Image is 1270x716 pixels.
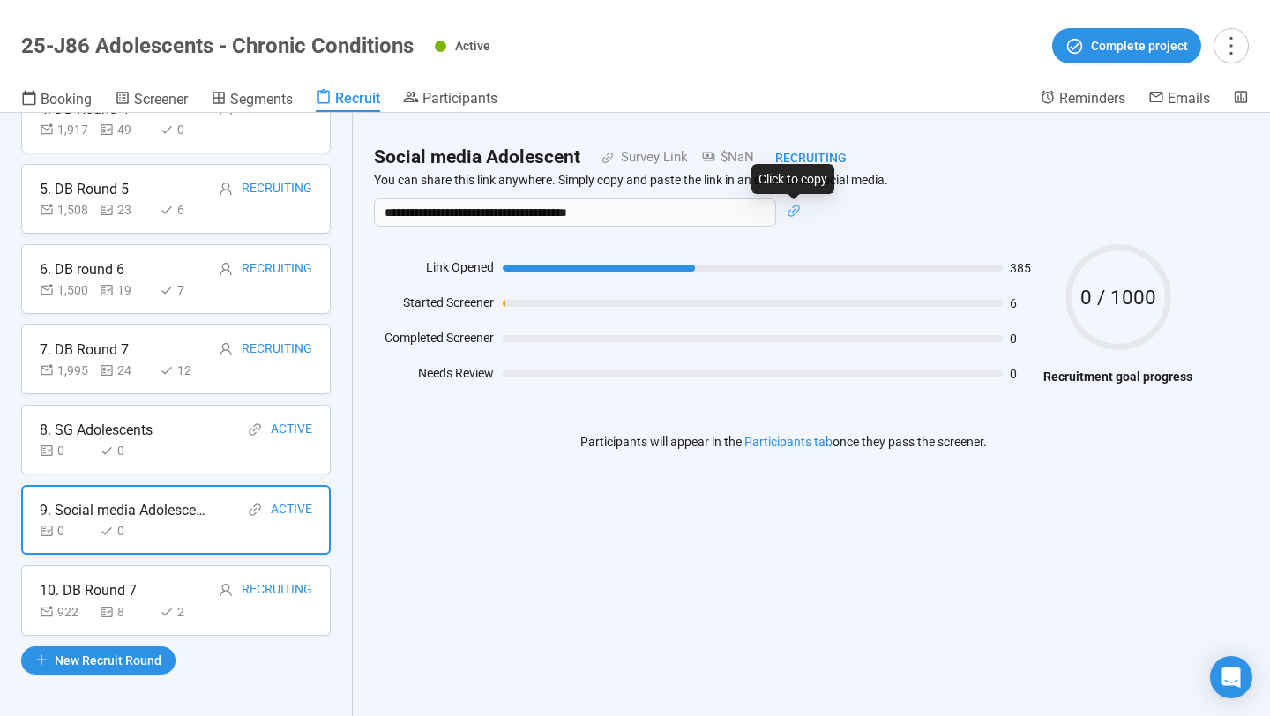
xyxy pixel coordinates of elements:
span: link [248,422,262,436]
span: Complete project [1091,36,1188,56]
div: 7. DB Round 7 [40,339,129,361]
span: plus [35,653,48,666]
span: more [1219,34,1243,57]
span: link [787,204,801,218]
div: 10. DB Round 7 [40,579,137,601]
a: Booking [21,89,92,112]
a: Participants [403,89,497,110]
a: Screener [115,89,188,112]
div: 0 [100,441,153,460]
span: Reminders [1059,90,1125,107]
span: 385 [1010,262,1035,274]
a: Participants tab [744,435,833,449]
div: 9. Social media Adolescent [40,499,207,521]
span: Booking [41,91,92,108]
div: Completed Screener [374,328,494,354]
span: 0 [1010,332,1035,345]
div: 2 [160,602,213,622]
p: Participants will appear in the once they pass the screener. [580,432,987,451]
div: Recruiting [242,258,312,280]
div: $NaN [688,147,754,168]
a: Reminders [1040,89,1125,110]
button: plusNew Recruit Round [21,646,176,675]
div: 7 [160,280,213,300]
div: Recruiting [242,339,312,361]
div: Recruiting [242,178,312,200]
div: 8 [100,602,153,622]
span: link [248,503,262,517]
div: 1,508 [40,200,93,220]
span: Active [455,39,490,53]
div: Active [271,419,312,441]
span: Segments [230,91,293,108]
div: Open Intercom Messenger [1210,656,1252,698]
div: 6 [160,200,213,220]
div: Needs Review [374,363,494,390]
div: Started Screener [374,293,494,319]
span: New Recruit Round [55,651,161,670]
span: 0 [1010,368,1035,380]
span: Screener [134,91,188,108]
span: link [580,152,614,164]
div: Click to copy [751,164,834,194]
span: user [219,182,233,196]
span: user [219,583,233,597]
div: 6. DB round 6 [40,258,124,280]
div: 1,995 [40,361,93,380]
a: Recruit [316,89,380,112]
div: 0 [160,120,213,139]
div: Active [271,499,312,521]
span: 0 / 1000 [1065,287,1171,308]
span: user [219,342,233,356]
button: Complete project [1052,28,1201,63]
span: Recruit [335,90,380,107]
button: more [1214,28,1249,63]
div: Survey Link [614,147,688,168]
h4: Recruitment goal progress [1043,367,1192,386]
div: 5. DB Round 5 [40,178,129,200]
h1: 25-J86 Adolescents - Chronic Conditions [21,34,414,58]
a: Emails [1148,89,1210,110]
p: You can share this link anywhere. Simply copy and paste the link in an email or on social media. [374,172,1192,188]
div: 8. SG Adolescents [40,419,153,441]
div: 49 [100,120,153,139]
div: 0 [100,521,153,541]
div: 19 [100,280,153,300]
a: Segments [211,89,293,112]
div: 23 [100,200,153,220]
div: Link Opened [374,257,494,284]
div: 0 [40,441,93,460]
div: 0 [40,521,93,541]
span: user [219,262,233,276]
div: 1,917 [40,120,93,139]
div: 1,500 [40,280,93,300]
span: 6 [1010,297,1035,310]
div: 24 [100,361,153,380]
h2: Social media Adolescent [374,143,580,172]
div: Recruiting [242,579,312,601]
div: Recruiting [754,148,847,168]
div: 922 [40,602,93,622]
div: 12 [160,361,213,380]
span: Participants [422,90,497,107]
span: Emails [1168,90,1210,107]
